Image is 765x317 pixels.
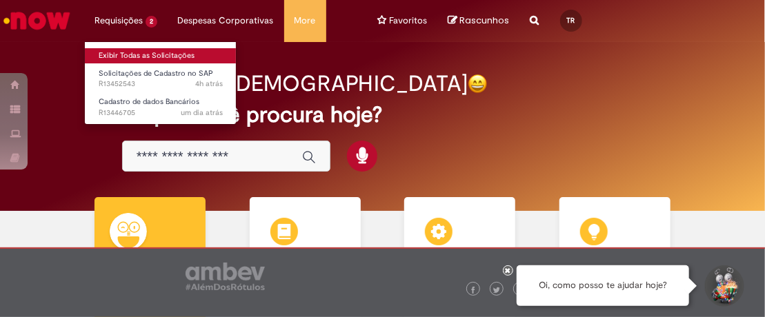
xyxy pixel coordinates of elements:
img: logo_footer_ambev_rotulo_gray.png [186,263,265,290]
span: Requisições [95,14,143,28]
a: No momento, sua lista de rascunhos tem 0 Itens [448,14,510,27]
a: Aberto R13452543 : Solicitações de Cadastro no SAP [85,66,237,92]
time: 26/08/2025 08:36:49 [181,108,223,118]
h2: Boa tarde, [DEMOGRAPHIC_DATA] [122,72,468,96]
span: R13452543 [99,79,223,90]
span: R13446705 [99,108,223,119]
ul: Requisições [84,41,237,125]
a: Exibir Todas as Solicitações [85,48,237,63]
span: More [295,14,316,28]
span: Favoritos [390,14,428,28]
span: Rascunhos [460,14,510,27]
h2: O que você procura hoje? [122,103,643,127]
img: logo_footer_facebook.png [470,287,477,294]
span: Despesas Corporativas [178,14,274,28]
img: happy-face.png [468,74,488,94]
span: 2 [146,16,157,28]
span: 4h atrás [195,79,223,89]
img: logo_footer_twitter.png [493,287,500,294]
a: Aberto R13446705 : Cadastro de dados Bancários [85,94,237,120]
button: Iniciar Conversa de Suporte [703,265,744,307]
span: TR [567,16,575,25]
span: Solicitações de Cadastro no SAP [99,68,213,79]
img: ServiceNow [1,7,72,34]
span: Cadastro de dados Bancários [99,96,199,107]
span: um dia atrás [181,108,223,118]
div: Oi, como posso te ajudar hoje? [517,265,689,306]
time: 27/08/2025 13:49:56 [195,79,223,89]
